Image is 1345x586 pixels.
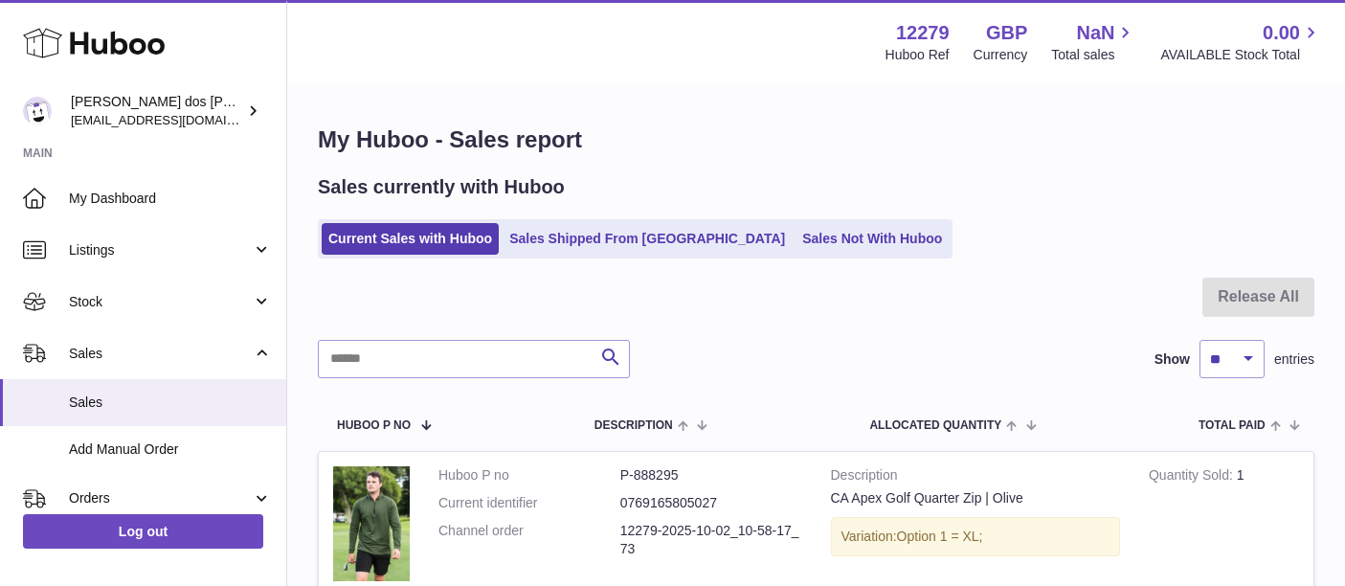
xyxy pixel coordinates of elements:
[1076,20,1114,46] span: NaN
[69,394,272,412] span: Sales
[1149,467,1237,487] strong: Quantity Sold
[69,489,252,507] span: Orders
[620,494,802,512] dd: 0769165805027
[23,97,52,125] img: internalAdmin-12279@internal.huboo.com
[1263,20,1300,46] span: 0.00
[1160,20,1322,64] a: 0.00 AVAILABLE Stock Total
[318,124,1314,155] h1: My Huboo - Sales report
[974,46,1028,64] div: Currency
[69,241,252,259] span: Listings
[69,293,252,311] span: Stock
[69,190,272,208] span: My Dashboard
[1160,46,1322,64] span: AVAILABLE Stock Total
[69,440,272,459] span: Add Manual Order
[869,419,1001,432] span: ALLOCATED Quantity
[1199,419,1266,432] span: Total paid
[885,46,950,64] div: Huboo Ref
[986,20,1027,46] strong: GBP
[831,489,1120,507] div: CA Apex Golf Quarter Zip | Olive
[1051,20,1136,64] a: NaN Total sales
[594,419,673,432] span: Description
[438,522,620,558] dt: Channel order
[438,466,620,485] dt: Huboo P no
[1154,350,1190,369] label: Show
[831,517,1120,556] div: Variation:
[71,112,281,127] span: [EMAIL_ADDRESS][DOMAIN_NAME]
[620,466,802,485] dd: P-888295
[438,494,620,512] dt: Current identifier
[71,93,243,129] div: [PERSON_NAME] dos [PERSON_NAME]
[503,223,792,255] a: Sales Shipped From [GEOGRAPHIC_DATA]
[796,223,949,255] a: Sales Not With Huboo
[337,419,411,432] span: Huboo P no
[831,466,1120,489] strong: Description
[23,514,263,549] a: Log out
[620,522,802,558] dd: 12279-2025-10-02_10-58-17_73
[1051,46,1136,64] span: Total sales
[1274,350,1314,369] span: entries
[322,223,499,255] a: Current Sales with Huboo
[897,529,983,544] span: Option 1 = XL;
[333,466,410,581] img: DSC_3335.jpg
[69,345,252,363] span: Sales
[896,20,950,46] strong: 12279
[318,174,565,200] h2: Sales currently with Huboo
